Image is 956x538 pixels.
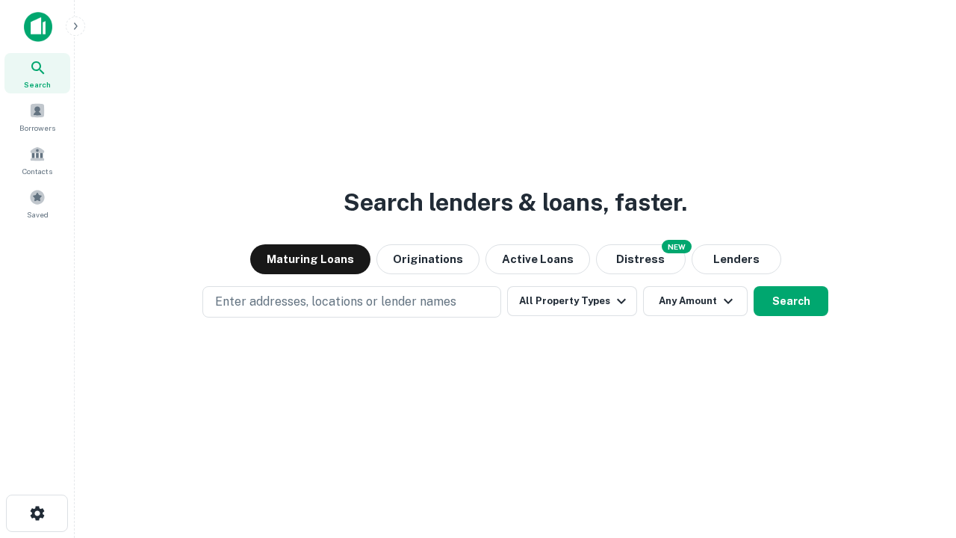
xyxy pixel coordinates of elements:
[596,244,686,274] button: Search distressed loans with lien and other non-mortgage details.
[215,293,456,311] p: Enter addresses, locations or lender names
[19,122,55,134] span: Borrowers
[27,208,49,220] span: Saved
[24,12,52,42] img: capitalize-icon.png
[4,96,70,137] a: Borrowers
[754,286,828,316] button: Search
[202,286,501,318] button: Enter addresses, locations or lender names
[24,78,51,90] span: Search
[662,240,692,253] div: NEW
[692,244,781,274] button: Lenders
[507,286,637,316] button: All Property Types
[881,418,956,490] iframe: Chat Widget
[643,286,748,316] button: Any Amount
[376,244,479,274] button: Originations
[485,244,590,274] button: Active Loans
[344,185,687,220] h3: Search lenders & loans, faster.
[4,53,70,93] a: Search
[22,165,52,177] span: Contacts
[4,140,70,180] a: Contacts
[250,244,370,274] button: Maturing Loans
[4,183,70,223] a: Saved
